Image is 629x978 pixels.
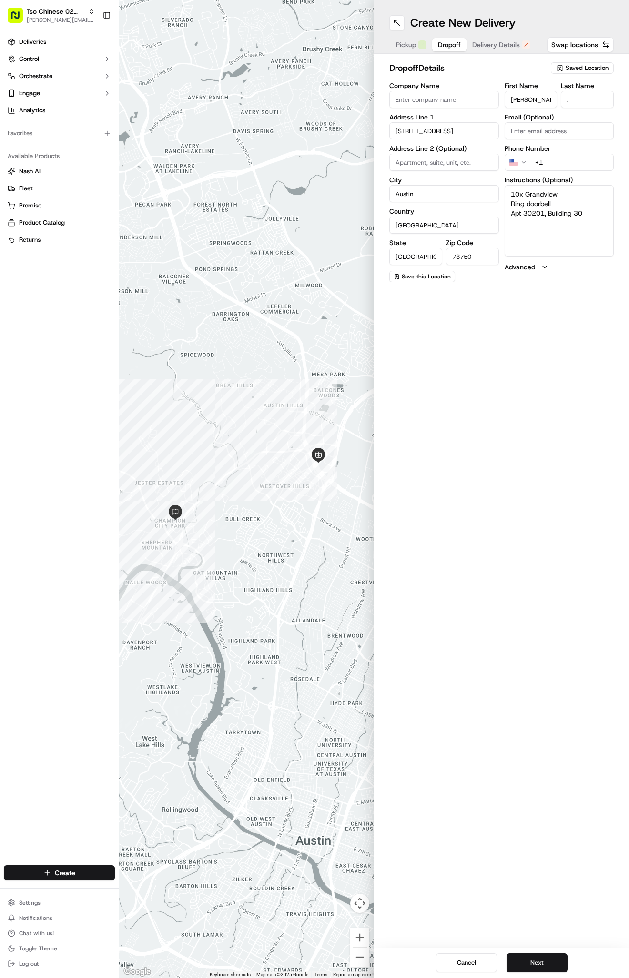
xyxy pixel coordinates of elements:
[566,64,609,72] span: Saved Location
[389,208,499,215] label: Country
[10,10,29,29] img: Nash
[148,122,173,133] button: See all
[10,124,64,131] div: Past conversations
[162,94,173,105] button: Start new chat
[4,103,115,118] a: Analytics
[19,38,46,46] span: Deliveries
[350,948,369,967] button: Zoom out
[551,61,614,75] button: Saved Location
[4,198,115,213] button: Promise
[389,82,499,89] label: Company Name
[4,181,115,196] button: Fleet
[19,89,40,98] span: Engage
[30,148,77,155] span: [PERSON_NAME]
[333,972,371,977] a: Report a map error
[389,239,442,246] label: State
[122,966,153,978] img: Google
[10,164,25,179] img: Antonia (Store Manager)
[389,154,499,171] input: Apartment, suite, unit, etc.
[27,16,95,24] button: [PERSON_NAME][EMAIL_ADDRESS][DOMAIN_NAME]
[4,957,115,970] button: Log out
[350,894,369,913] button: Map camera controls
[210,971,251,978] button: Keyboard shortcuts
[122,966,153,978] a: Open this area in Google Maps (opens a new window)
[79,148,82,155] span: •
[396,40,416,49] span: Pickup
[10,138,25,154] img: Charles Folsom
[4,126,115,141] div: Favorites
[529,154,614,171] input: Enter phone number
[20,91,37,108] img: 4281594248423_2fcf9dad9f2a874258b8_72.png
[132,173,152,181] span: [DATE]
[4,86,115,101] button: Engage
[4,232,115,247] button: Returns
[4,215,115,230] button: Product Catalog
[389,61,545,75] h2: dropoff Details
[389,177,499,183] label: City
[19,914,52,922] span: Notifications
[95,236,115,243] span: Pylon
[19,945,57,952] span: Toggle Theme
[505,262,535,272] label: Advanced
[19,218,65,227] span: Product Catalog
[547,37,614,52] button: Swap locations
[505,91,558,108] input: Enter first name
[4,51,115,67] button: Control
[389,114,499,120] label: Address Line 1
[4,164,115,179] button: Nash AI
[8,218,111,227] a: Product Catalog
[19,167,41,176] span: Nash AI
[55,868,75,878] span: Create
[6,209,77,226] a: 📗Knowledge Base
[19,929,54,937] span: Chat with us!
[10,38,173,53] p: Welcome 👋
[389,185,499,202] input: Enter city
[410,15,516,30] h1: Create New Delivery
[446,239,499,246] label: Zip Code
[84,148,104,155] span: [DATE]
[505,185,614,257] textarea: 10x Grandview Ring doorbell Apt 30201, Building 30
[389,271,455,282] button: Save this Location
[438,40,461,49] span: Dropoff
[4,942,115,955] button: Toggle Theme
[505,145,614,152] label: Phone Number
[436,953,497,972] button: Cancel
[389,145,499,152] label: Address Line 2 (Optional)
[4,927,115,940] button: Chat with us!
[314,972,327,977] a: Terms (opens in new tab)
[4,911,115,925] button: Notifications
[561,91,614,108] input: Enter last name
[19,899,41,907] span: Settings
[19,236,41,244] span: Returns
[19,201,41,210] span: Promise
[4,896,115,909] button: Settings
[67,236,115,243] a: Powered byPylon
[19,106,45,115] span: Analytics
[551,40,598,49] span: Swap locations
[389,122,499,139] input: Enter address
[446,248,499,265] input: Enter zip code
[505,122,614,139] input: Enter email address
[8,167,111,176] a: Nash AI
[127,173,131,181] span: •
[43,91,156,100] div: Start new chat
[256,972,308,977] span: Map data ©2025 Google
[19,184,33,193] span: Fleet
[27,7,84,16] button: Tso Chinese 02 Arbor
[81,214,88,221] div: 💻
[43,100,131,108] div: We're available if you need us!
[389,248,442,265] input: Enter state
[505,177,614,183] label: Instructions (Optional)
[10,214,17,221] div: 📗
[389,91,499,108] input: Enter company name
[19,55,39,63] span: Control
[389,217,499,234] input: Enter country
[4,148,115,164] div: Available Products
[10,91,27,108] img: 1736555255976-a54dd68f-1ca7-489b-9aae-adbdc363a1c4
[77,209,157,226] a: 💻API Documentation
[30,173,125,181] span: [PERSON_NAME] (Store Manager)
[8,184,111,193] a: Fleet
[505,114,614,120] label: Email (Optional)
